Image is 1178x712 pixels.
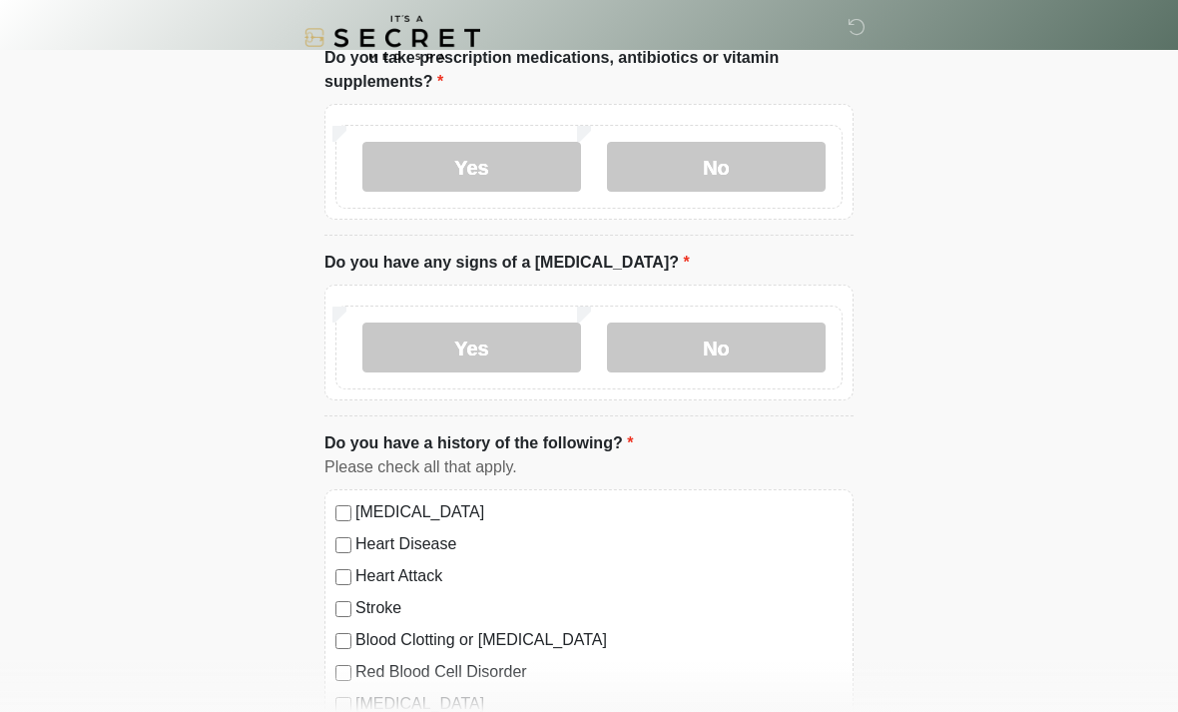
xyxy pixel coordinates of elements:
label: Blood Clotting or [MEDICAL_DATA] [355,628,843,652]
label: Heart Disease [355,532,843,556]
label: No [607,323,826,372]
label: Do you have a history of the following? [324,431,633,455]
label: Red Blood Cell Disorder [355,660,843,684]
input: Heart Attack [335,569,351,585]
label: Stroke [355,596,843,620]
label: Heart Attack [355,564,843,588]
div: Please check all that apply. [324,455,854,479]
input: Red Blood Cell Disorder [335,665,351,681]
label: Yes [362,323,581,372]
input: Stroke [335,601,351,617]
label: Yes [362,142,581,192]
img: It's A Secret Med Spa Logo [304,15,480,60]
input: Blood Clotting or [MEDICAL_DATA] [335,633,351,649]
label: No [607,142,826,192]
input: [MEDICAL_DATA] [335,505,351,521]
label: [MEDICAL_DATA] [355,500,843,524]
input: Heart Disease [335,537,351,553]
label: Do you have any signs of a [MEDICAL_DATA]? [324,251,690,275]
